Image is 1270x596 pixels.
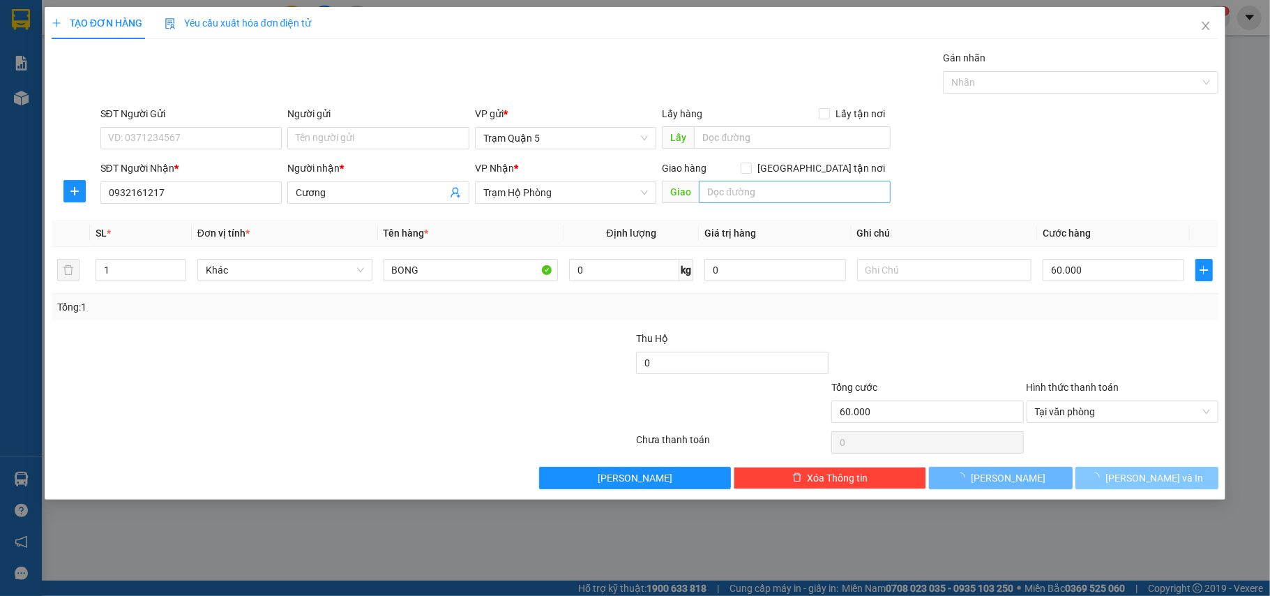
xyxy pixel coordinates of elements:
span: Lấy [662,126,694,149]
span: plus [1196,265,1213,276]
span: Tại văn phòng [1035,401,1211,422]
div: SĐT Người Nhận [100,161,282,176]
input: Dọc đường [694,126,891,149]
span: kg [679,259,693,281]
span: Xóa Thông tin [808,470,868,486]
span: [PERSON_NAME] [971,470,1045,486]
button: Close [1186,7,1225,46]
th: Ghi chú [852,220,1038,247]
button: [PERSON_NAME] và In [1075,467,1219,489]
label: Hình thức thanh toán [1027,382,1119,393]
span: loading [955,472,971,482]
span: Giao hàng [662,163,706,174]
span: Thu Hộ [636,333,668,344]
span: delete [792,472,802,484]
span: VP Nhận [475,163,514,174]
input: Ghi Chú [857,259,1032,281]
button: delete [57,259,80,281]
div: Người gửi [287,106,469,121]
span: Lấy tận nơi [830,106,891,121]
span: Trạm Quận 5 [483,128,649,149]
div: Người nhận [287,161,469,176]
span: Định lượng [607,228,656,239]
label: Gán nhãn [943,52,985,64]
span: loading [1090,472,1105,482]
span: plus [52,18,61,28]
span: plus [64,186,85,197]
span: [PERSON_NAME] [598,470,672,486]
span: [PERSON_NAME] và In [1105,470,1203,486]
span: Tổng cước [831,382,877,393]
button: [PERSON_NAME] [929,467,1073,489]
input: 0 [704,259,845,281]
div: Chưa thanh toán [635,432,830,456]
span: TẠO ĐƠN HÀNG [52,17,142,29]
span: Cước hàng [1043,228,1091,239]
span: Tên hàng [384,228,429,239]
div: VP gửi [475,106,657,121]
button: [PERSON_NAME] [539,467,732,489]
div: SĐT Người Gửi [100,106,282,121]
img: icon [165,18,176,29]
span: Giao [662,181,699,203]
span: Yêu cầu xuất hóa đơn điện tử [165,17,312,29]
span: close [1200,20,1211,31]
input: Dọc đường [699,181,891,203]
span: Trạm Hộ Phòng [483,182,649,203]
span: Lấy hàng [662,108,702,119]
span: Giá trị hàng [704,228,756,239]
span: Đơn vị tính [197,228,250,239]
input: VD: Bàn, Ghế [384,259,559,281]
div: Tổng: 1 [57,299,491,315]
span: [GEOGRAPHIC_DATA] tận nơi [752,161,891,176]
span: Khác [206,260,364,281]
button: plus [63,180,86,202]
button: deleteXóa Thông tin [734,467,926,489]
span: SL [96,228,107,239]
button: plus [1195,259,1214,281]
span: user-add [450,187,461,198]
